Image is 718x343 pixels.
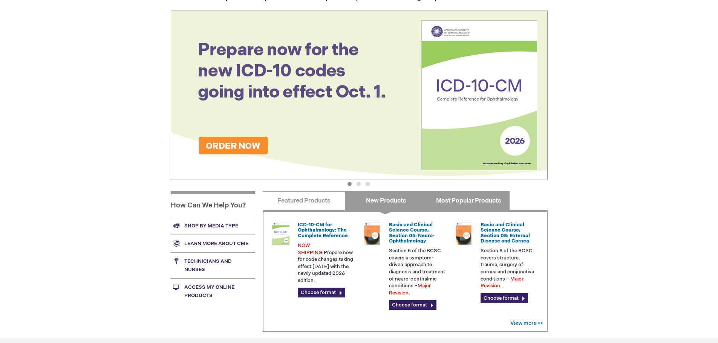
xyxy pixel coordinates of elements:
[389,283,431,296] font: Major Revision
[357,182,361,186] button: 2 of 3
[345,191,427,210] a: New Products
[452,222,475,245] img: 02850083u_45.png
[269,222,292,245] img: 0120008u_42.png
[348,182,352,186] button: 1 of 3
[361,222,383,245] img: 02850053u_45.png
[366,182,370,186] button: 3 of 3
[298,242,324,256] font: NOW SHIPPING:
[510,320,543,326] a: View more >>
[298,242,355,284] p: Prepare now for code changes taking effect [DATE] with the newly updated 2026 edition.
[171,252,255,278] a: Technicians and nurses
[481,247,538,289] p: Section 8 of the BCSC covers structure, trauma, surgery of cornea and conjunctiva conditions – .
[389,247,446,296] p: Section 5 of the BCSC covers a symptom-driven approach to diagnosis and treatment of neuro-ophtha...
[409,290,410,296] strong: .
[171,235,255,252] a: Learn more about CME
[171,278,255,304] a: Access My Online Products
[389,222,435,244] a: Basic and Clinical Science Course, Section 05: Neuro-Ophthalmology
[171,217,255,235] a: Shop by media type
[427,191,510,210] a: Most Popular Products
[298,288,345,297] a: Choose format
[389,300,436,310] a: Choose format
[481,293,528,303] a: Choose format
[263,191,345,210] a: Featured Products
[171,191,255,217] h1: How Can We Help You?
[298,222,348,239] a: ICD-10-CM for Ophthalmology: The Complete Reference
[481,222,530,244] a: Basic and Clinical Science Course, Section 08: External Disease and Cornea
